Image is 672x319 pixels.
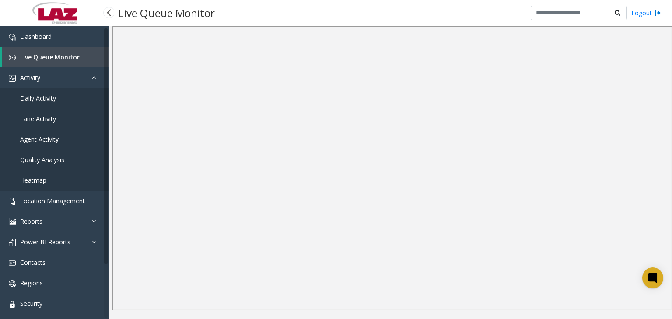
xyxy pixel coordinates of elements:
img: logout [654,8,661,17]
span: Reports [20,217,42,225]
span: Lane Activity [20,114,56,123]
span: Regions [20,279,43,287]
a: Live Queue Monitor [2,47,109,67]
span: Agent Activity [20,135,59,143]
span: Live Queue Monitor [20,53,80,61]
img: 'icon' [9,75,16,82]
span: Daily Activity [20,94,56,102]
span: Dashboard [20,32,52,41]
a: Logout [631,8,661,17]
span: Power BI Reports [20,238,70,246]
span: Security [20,299,42,308]
span: Location Management [20,197,85,205]
span: Activity [20,73,40,82]
img: 'icon' [9,198,16,205]
img: 'icon' [9,260,16,267]
img: 'icon' [9,34,16,41]
img: 'icon' [9,239,16,246]
img: 'icon' [9,301,16,308]
h3: Live Queue Monitor [114,2,219,24]
span: Contacts [20,258,45,267]
span: Quality Analysis [20,156,64,164]
img: 'icon' [9,218,16,225]
span: Heatmap [20,176,46,184]
img: 'icon' [9,280,16,287]
img: 'icon' [9,54,16,61]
